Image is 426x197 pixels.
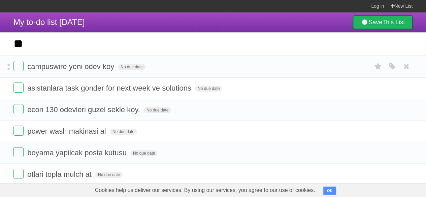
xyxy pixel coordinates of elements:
[13,104,24,114] label: Done
[371,61,384,72] label: Star task
[27,170,93,178] span: otlari topla mulch at
[130,150,158,156] span: No due date
[27,127,108,135] span: power wash makinasi al
[13,126,24,136] label: Done
[353,15,413,29] a: SaveThis List
[27,62,116,71] span: campuswire yeni odev koy
[13,169,24,179] label: Done
[323,187,336,195] button: OK
[88,184,322,197] span: Cookies help us deliver our services. By using our services, you agree to our use of cookies.
[13,147,24,157] label: Done
[195,86,222,92] span: No due date
[118,64,145,70] span: No due date
[95,172,123,178] span: No due date
[13,61,24,71] label: Done
[27,149,128,157] span: boyama yapilcak posta kutusu
[144,107,171,113] span: No due date
[13,83,24,93] label: Done
[27,105,142,114] span: econ 130 odevleri guzel sekle koy.
[27,84,193,92] span: asistanlara task gonder for next week ve solutions
[13,18,85,27] span: My to-do list [DATE]
[382,19,405,26] b: This List
[110,129,137,135] span: No due date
